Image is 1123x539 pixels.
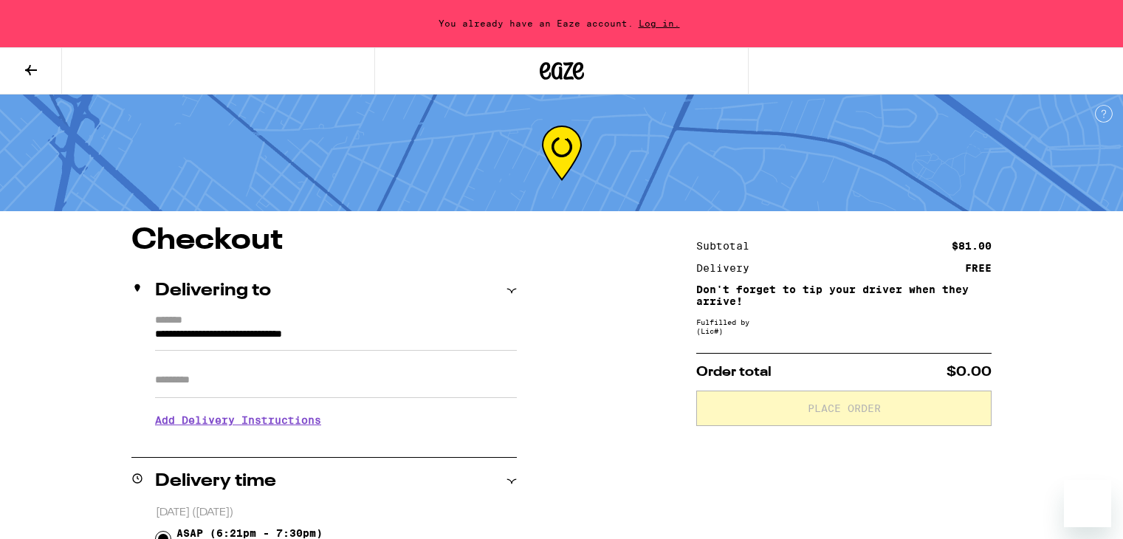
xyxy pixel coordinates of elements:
p: [DATE] ([DATE]) [156,506,517,520]
span: Place Order [808,403,881,413]
div: Fulfilled by (Lic# ) [696,317,992,335]
h3: Add Delivery Instructions [155,403,517,437]
h2: Delivering to [155,282,271,300]
button: Place Order [696,391,992,426]
span: You already have an Eaze account. [439,18,633,28]
iframe: Button to launch messaging window [1064,480,1111,527]
h1: Checkout [131,226,517,255]
p: Don't forget to tip your driver when they arrive! [696,284,992,307]
p: We'll contact you at [PHONE_NUMBER] when we arrive [155,437,517,449]
span: $0.00 [947,365,992,379]
span: Order total [696,365,772,379]
div: Delivery [696,263,760,273]
div: FREE [965,263,992,273]
div: Subtotal [696,241,760,251]
div: $81.00 [952,241,992,251]
span: Log in. [633,18,685,28]
h2: Delivery time [155,473,276,490]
